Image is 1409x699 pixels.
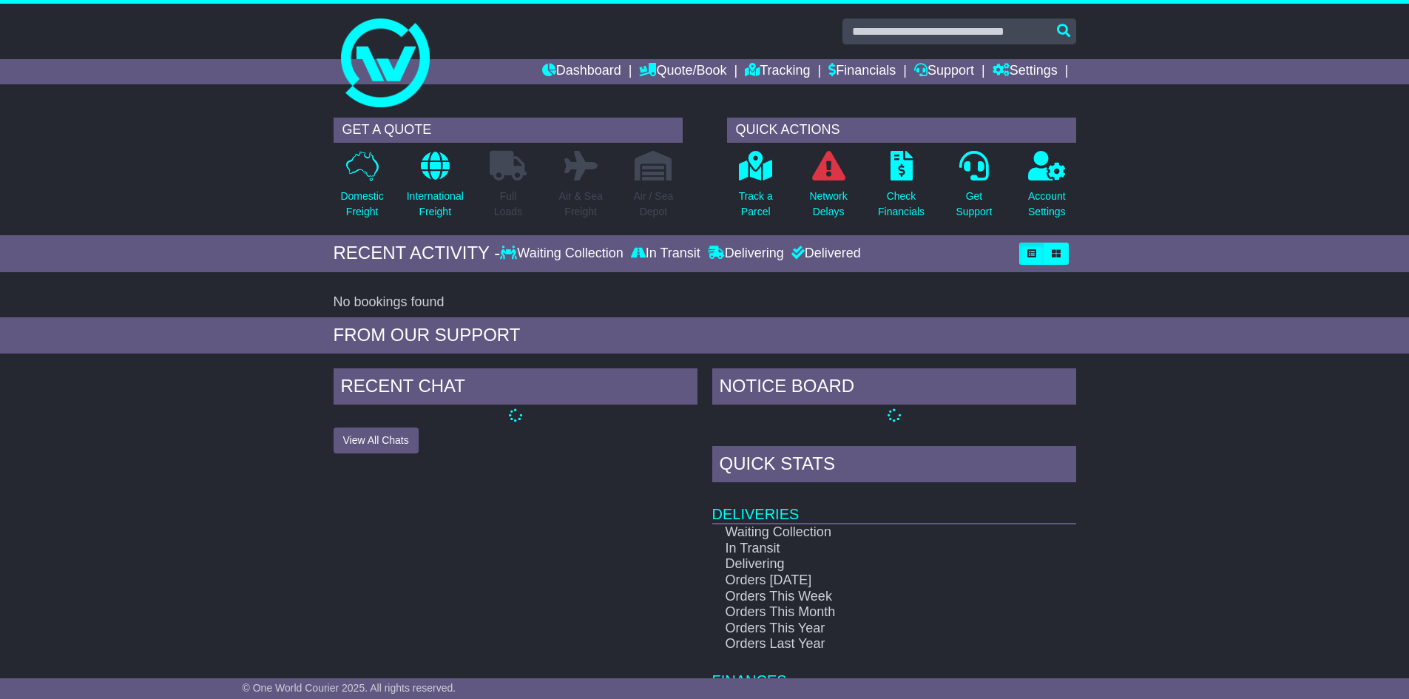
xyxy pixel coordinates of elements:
[243,682,456,694] span: © One World Courier 2025. All rights reserved.
[407,189,464,220] p: International Freight
[993,59,1058,84] a: Settings
[339,150,384,228] a: DomesticFreight
[739,189,773,220] p: Track a Parcel
[956,189,992,220] p: Get Support
[712,652,1076,690] td: Finances
[808,150,848,228] a: NetworkDelays
[712,446,1076,486] div: Quick Stats
[878,189,925,220] p: Check Financials
[1028,189,1066,220] p: Account Settings
[788,246,861,262] div: Delivered
[406,150,464,228] a: InternationalFreight
[334,428,419,453] button: View All Chats
[490,189,527,220] p: Full Loads
[712,621,1024,637] td: Orders This Year
[914,59,974,84] a: Support
[712,589,1024,605] td: Orders This Week
[828,59,896,84] a: Financials
[334,368,697,408] div: RECENT CHAT
[712,636,1024,652] td: Orders Last Year
[542,59,621,84] a: Dashboard
[809,189,847,220] p: Network Delays
[634,189,674,220] p: Air / Sea Depot
[559,189,603,220] p: Air & Sea Freight
[704,246,788,262] div: Delivering
[712,541,1024,557] td: In Transit
[745,59,810,84] a: Tracking
[340,189,383,220] p: Domestic Freight
[627,246,704,262] div: In Transit
[712,368,1076,408] div: NOTICE BOARD
[334,118,683,143] div: GET A QUOTE
[738,150,774,228] a: Track aParcel
[639,59,726,84] a: Quote/Book
[727,118,1076,143] div: QUICK ACTIONS
[334,325,1076,346] div: FROM OUR SUPPORT
[712,604,1024,621] td: Orders This Month
[712,573,1024,589] td: Orders [DATE]
[500,246,626,262] div: Waiting Collection
[877,150,925,228] a: CheckFinancials
[334,243,501,264] div: RECENT ACTIVITY -
[712,524,1024,541] td: Waiting Collection
[1027,150,1067,228] a: AccountSettings
[334,294,1076,311] div: No bookings found
[712,486,1076,524] td: Deliveries
[712,556,1024,573] td: Delivering
[955,150,993,228] a: GetSupport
